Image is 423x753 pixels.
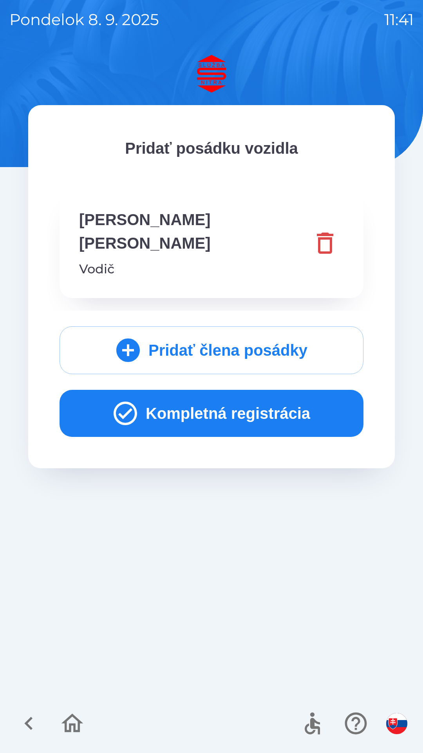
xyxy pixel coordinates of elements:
[79,260,306,278] p: Vodič
[384,8,414,31] p: 11:41
[60,390,363,437] button: Kompletná registrácia
[9,8,159,31] p: pondelok 8. 9. 2025
[60,326,363,374] button: Pridať člena posádky
[60,136,363,160] p: Pridať posádku vozidla
[28,55,395,93] img: Logo
[386,713,407,734] img: sk flag
[79,208,306,255] p: [PERSON_NAME] [PERSON_NAME]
